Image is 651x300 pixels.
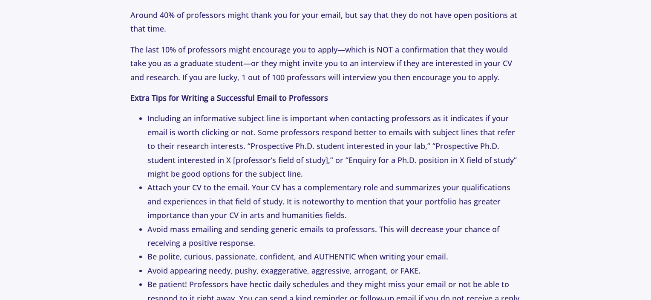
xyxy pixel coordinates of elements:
p: Around 40% of professors might thank you for your email, but say that they do not have open posit... [130,8,521,36]
strong: Extra Tips for Writing a Successful Email to Professors [130,93,328,103]
li: Attach your CV to the email. Your CV has a complementary role and summarizes your qualifications ... [147,181,521,222]
li: Including an informative subject line is important when contacting professors as it indicates if ... [147,111,521,181]
li: Avoid mass emailing and sending generic emails to professors. This will decrease your chance of r... [147,222,521,250]
p: The last 10% of professors might encourage you to apply—which is NOT a confirmation that they wou... [130,43,521,84]
li: Avoid appearing needy, pushy, exaggerative, aggressive, arrogant, or FAKE. [147,264,521,277]
li: Be polite, curious, passionate, confident, and AUTHENTIC when writing your email. [147,250,521,263]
